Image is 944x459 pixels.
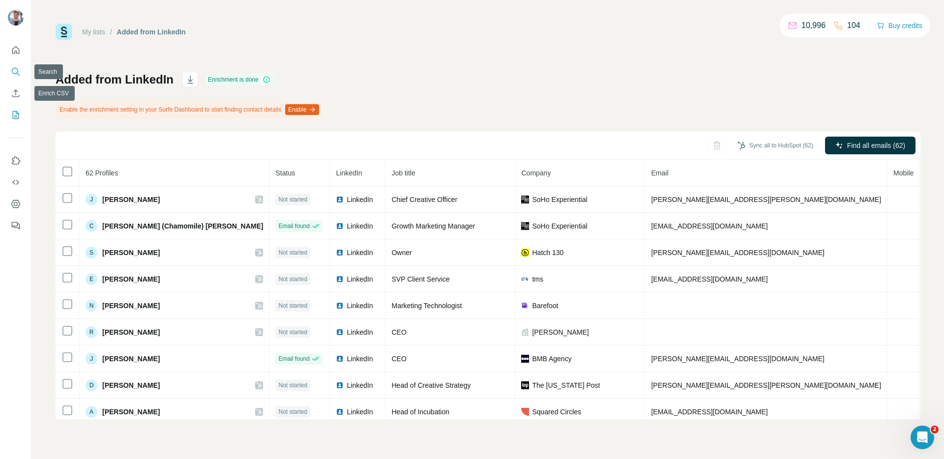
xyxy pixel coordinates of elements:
button: Quick start [8,41,24,59]
button: Dashboard [8,195,24,213]
div: Enable the enrichment setting in your Surfe Dashboard to start finding contact details [56,101,321,118]
span: [EMAIL_ADDRESS][DOMAIN_NAME] [651,275,767,283]
span: 62 Profiles [86,169,118,177]
span: [PERSON_NAME][EMAIL_ADDRESS][PERSON_NAME][DOMAIN_NAME] [651,196,881,203]
div: J [86,194,97,205]
span: Not started [278,195,307,204]
span: [PERSON_NAME] [102,380,160,390]
img: Surfe Logo [56,24,72,40]
img: company-logo [521,355,529,363]
div: C [86,220,97,232]
img: company-logo [521,275,529,283]
div: D [86,379,97,391]
span: Hatch 130 [532,248,563,258]
span: CEO [391,328,406,336]
img: LinkedIn logo [336,222,344,230]
iframe: Intercom live chat [911,426,934,449]
button: Use Surfe on LinkedIn [8,152,24,170]
span: tms [532,274,543,284]
span: BMB Agency [532,354,571,364]
span: LinkedIn [347,248,373,258]
div: R [86,326,97,338]
button: Sync all to HubSpot (62) [731,138,820,153]
p: 104 [847,20,860,31]
span: LinkedIn [347,301,373,311]
div: J [86,353,97,365]
button: Find all emails (62) [825,137,915,154]
span: [PERSON_NAME] (Chamomile) [PERSON_NAME] [102,221,263,231]
div: E [86,273,97,285]
span: Not started [278,381,307,390]
img: Avatar [8,10,24,26]
img: LinkedIn logo [336,381,344,389]
button: Search [8,63,24,81]
li: / [110,27,112,37]
span: Head of Creative Strategy [391,381,471,389]
button: Use Surfe API [8,173,24,191]
span: LinkedIn [347,195,373,204]
span: Not started [278,328,307,337]
span: 2 [931,426,939,433]
div: A [86,406,97,418]
span: Company [521,169,551,177]
span: [PERSON_NAME][EMAIL_ADDRESS][PERSON_NAME][DOMAIN_NAME] [651,381,881,389]
span: LinkedIn [347,274,373,284]
img: LinkedIn logo [336,196,344,203]
span: SoHo Experiential [532,195,587,204]
img: company-logo [521,222,529,230]
span: Not started [278,407,307,416]
img: LinkedIn logo [336,408,344,416]
button: Feedback [8,217,24,234]
img: LinkedIn logo [336,302,344,310]
span: [PERSON_NAME] [102,407,160,417]
span: LinkedIn [347,221,373,231]
span: [EMAIL_ADDRESS][DOMAIN_NAME] [651,408,767,416]
img: LinkedIn logo [336,328,344,336]
span: SoHo Experiential [532,221,587,231]
div: N [86,300,97,312]
span: [PERSON_NAME] [102,301,160,311]
span: Email found [278,354,309,363]
span: Email [651,169,668,177]
span: Job title [391,169,415,177]
button: Enrich CSV [8,85,24,102]
button: Enable [285,104,319,115]
img: company-logo [521,249,529,257]
img: company-logo [521,381,529,389]
img: company-logo [521,196,529,203]
img: LinkedIn logo [336,249,344,257]
span: LinkedIn [347,327,373,337]
span: CEO [391,355,406,363]
div: S [86,247,97,258]
span: Head of Incubation [391,408,449,416]
img: company-logo [521,302,529,310]
span: Email found [278,222,309,230]
span: Barefoot [532,301,558,311]
span: LinkedIn [347,354,373,364]
span: SVP Client Service [391,275,449,283]
span: [PERSON_NAME] [102,248,160,258]
span: [PERSON_NAME][EMAIL_ADDRESS][DOMAIN_NAME] [651,355,824,363]
p: 10,996 [801,20,826,31]
span: Marketing Technologist [391,302,462,310]
span: Status [275,169,295,177]
span: Find all emails (62) [847,141,905,150]
span: Not started [278,248,307,257]
img: company-logo [521,408,529,416]
span: Squared Circles [532,407,581,417]
span: Owner [391,249,412,257]
span: [PERSON_NAME] [102,195,160,204]
a: My lists [82,28,105,36]
span: Not started [278,301,307,310]
span: [EMAIL_ADDRESS][DOMAIN_NAME] [651,222,767,230]
span: LinkedIn [347,380,373,390]
div: Enrichment is done [205,74,273,86]
span: The [US_STATE] Post [532,380,600,390]
span: [PERSON_NAME] [102,354,160,364]
span: Mobile [893,169,914,177]
span: [PERSON_NAME] [102,327,160,337]
span: LinkedIn [347,407,373,417]
button: My lists [8,106,24,124]
img: LinkedIn logo [336,355,344,363]
div: Added from LinkedIn [117,27,186,37]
